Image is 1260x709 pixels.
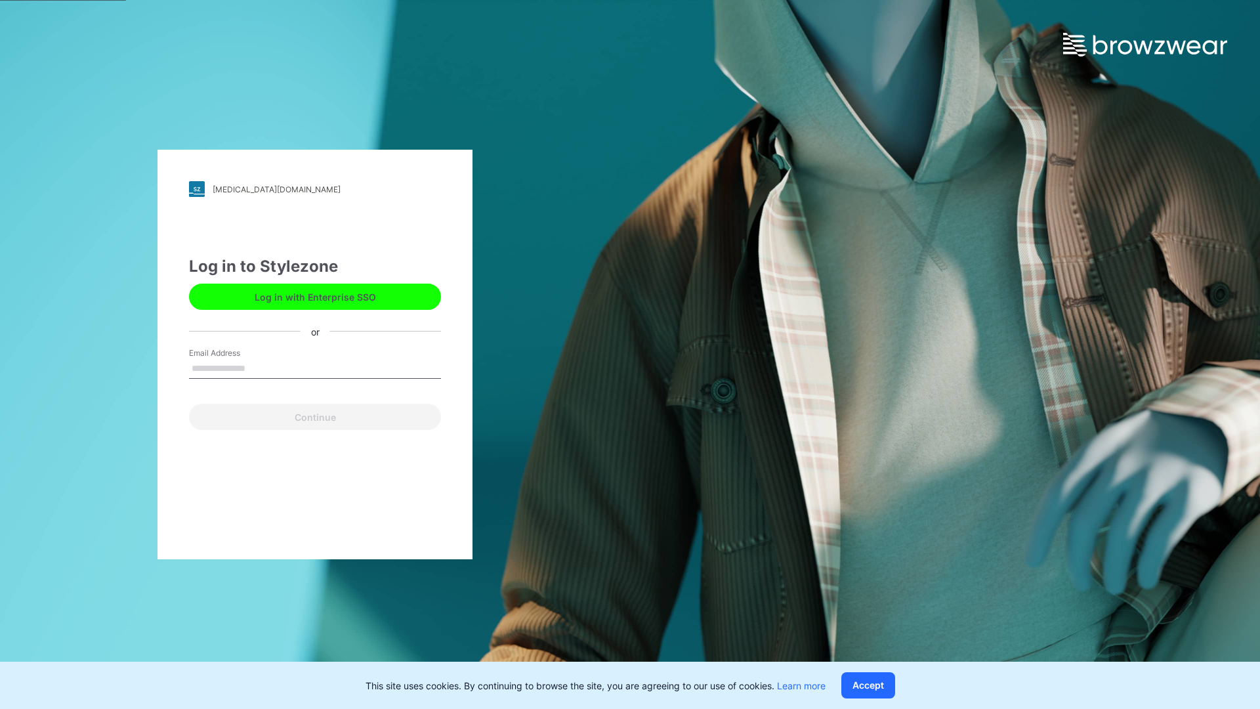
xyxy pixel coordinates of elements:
[189,181,441,197] a: [MEDICAL_DATA][DOMAIN_NAME]
[366,679,826,693] p: This site uses cookies. By continuing to browse the site, you are agreeing to our use of cookies.
[301,324,330,338] div: or
[213,184,341,194] div: [MEDICAL_DATA][DOMAIN_NAME]
[189,181,205,197] img: stylezone-logo.562084cfcfab977791bfbf7441f1a819.svg
[189,255,441,278] div: Log in to Stylezone
[1063,33,1227,56] img: browzwear-logo.e42bd6dac1945053ebaf764b6aa21510.svg
[189,284,441,310] button: Log in with Enterprise SSO
[189,347,281,359] label: Email Address
[777,680,826,691] a: Learn more
[841,672,895,698] button: Accept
